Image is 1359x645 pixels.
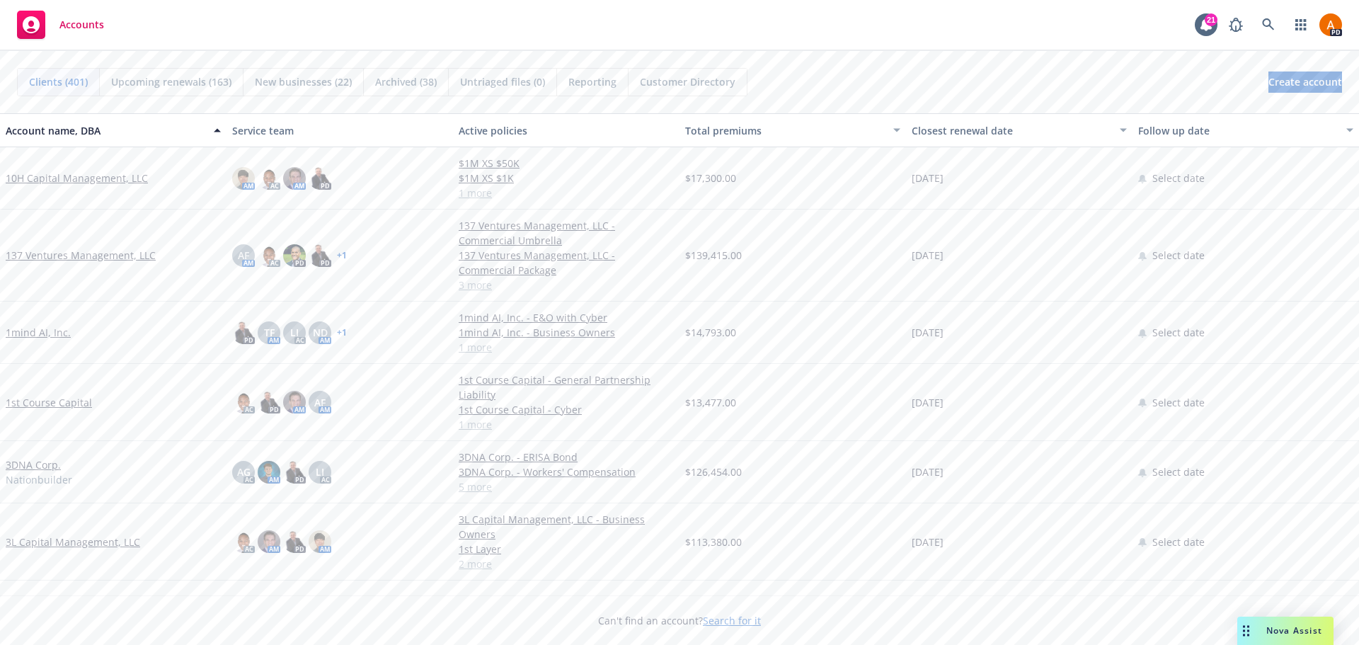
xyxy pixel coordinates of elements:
div: Drag to move [1237,617,1255,645]
span: Upcoming renewals (163) [111,74,231,89]
button: Service team [226,113,453,147]
span: [DATE] [912,325,944,340]
a: Switch app [1287,11,1315,39]
span: $139,415.00 [685,248,742,263]
span: [DATE] [912,171,944,185]
button: Follow up date [1132,113,1359,147]
a: 1mind AI, Inc. - Business Owners [459,325,674,340]
a: 1st Layer [459,542,674,556]
a: 3L Capital Management, LLC - Business Owners [459,512,674,542]
img: photo [258,530,280,553]
a: 137 Ventures Management, LLC [6,248,156,263]
span: Create account [1268,69,1342,96]
a: $1M XS $50K [459,156,674,171]
span: $14,793.00 [685,325,736,340]
a: 3DNA Corp. [6,457,61,472]
a: 1st Course Capital - Cyber [459,402,674,417]
a: $1M XS $1K [459,171,674,185]
div: Closest renewal date [912,123,1111,138]
span: AF [314,395,326,410]
span: [DATE] [912,395,944,410]
a: 1mind AI, Inc. [6,325,71,340]
img: photo [283,391,306,413]
span: Archived (38) [375,74,437,89]
img: photo [232,167,255,190]
span: [DATE] [912,535,944,549]
button: Closest renewal date [906,113,1132,147]
a: Report a Bug [1222,11,1250,39]
span: [DATE] [912,248,944,263]
img: photo [283,244,306,267]
a: 1st Course Capital [6,395,92,410]
span: Reporting [568,74,617,89]
span: AG [237,464,251,479]
span: ND [313,325,328,340]
div: Total premiums [685,123,885,138]
a: 1 more [459,185,674,200]
span: Select date [1152,395,1205,410]
a: 3DNA Corp. - ERISA Bond [459,450,674,464]
div: Account name, DBA [6,123,205,138]
a: 1mind AI, Inc. - E&O with Cyber [459,310,674,325]
a: Search [1254,11,1283,39]
span: Clients (401) [29,74,88,89]
img: photo [309,167,331,190]
img: photo [258,461,280,484]
span: Accounts [59,19,104,30]
a: 3L Capital Management, LLC [6,535,140,549]
span: $17,300.00 [685,171,736,185]
img: photo [258,391,280,413]
img: photo [232,321,255,344]
div: Follow up date [1138,123,1338,138]
img: photo [309,244,331,267]
span: LI [316,464,324,479]
span: Untriaged files (0) [460,74,545,89]
span: TF [264,325,275,340]
a: 1st Course Capital - General Partnership Liability [459,372,674,402]
span: Select date [1152,248,1205,263]
div: 21 [1205,13,1217,26]
span: LI [290,325,299,340]
span: $13,477.00 [685,395,736,410]
span: Select date [1152,535,1205,549]
img: photo [232,391,255,413]
button: Total premiums [679,113,906,147]
a: Search for it [703,614,761,627]
a: 1 more [459,417,674,432]
img: photo [258,167,280,190]
span: [DATE] [912,464,944,479]
img: photo [283,461,306,484]
img: photo [309,530,331,553]
a: Accounts [11,5,110,45]
a: + 1 [337,251,347,260]
span: Customer Directory [640,74,735,89]
span: Nationbuilder [6,472,72,487]
img: photo [232,530,255,553]
div: Service team [232,123,447,138]
a: 3DNA Corp. - Workers' Compensation [459,464,674,479]
span: $113,380.00 [685,535,742,549]
span: $126,454.00 [685,464,742,479]
a: 1 more [459,340,674,355]
a: 5 more [459,479,674,494]
span: New businesses (22) [255,74,352,89]
img: photo [258,244,280,267]
button: Nova Assist [1237,617,1334,645]
div: Active policies [459,123,674,138]
a: Create account [1268,72,1342,93]
span: Select date [1152,325,1205,340]
a: 137 Ventures Management, LLC - Commercial Package [459,248,674,278]
button: Active policies [453,113,679,147]
img: photo [283,167,306,190]
span: Select date [1152,464,1205,479]
img: photo [1319,13,1342,36]
span: Nova Assist [1266,624,1322,637]
span: Select date [1152,171,1205,185]
a: 10H Capital Management, LLC [6,171,148,185]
